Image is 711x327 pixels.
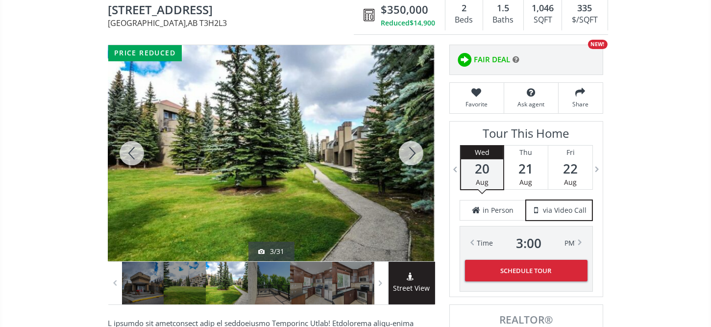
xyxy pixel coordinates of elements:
[474,54,511,65] span: FAIR DEAL
[567,2,602,15] div: 335
[509,100,553,108] span: Ask agent
[519,177,532,187] span: Aug
[410,18,435,28] span: $14,900
[548,146,592,159] div: Fri
[450,2,478,15] div: 2
[465,260,588,281] button: Schedule Tour
[543,205,587,215] span: via Video Call
[461,315,592,325] span: REALTOR®
[504,146,548,159] div: Thu
[381,18,435,28] div: Reduced
[529,13,557,27] div: SQFT
[455,50,474,70] img: rating icon
[483,205,514,215] span: in Person
[477,236,575,250] div: Time PM
[588,40,608,49] div: NEW!
[532,2,554,15] span: 1,046
[564,177,577,187] span: Aug
[108,45,182,61] div: price reduced
[516,236,542,250] span: 3 : 00
[108,19,359,27] span: [GEOGRAPHIC_DATA] , AB T3H2L3
[461,162,503,176] span: 20
[564,100,598,108] span: Share
[108,3,359,19] span: 304 Village Mews SW #7
[258,247,285,256] div: 3/31
[450,13,478,27] div: Beds
[567,13,602,27] div: $/SQFT
[389,283,435,294] span: Street View
[488,2,518,15] div: 1.5
[476,177,489,187] span: Aug
[488,13,518,27] div: Baths
[381,2,428,17] span: $350,000
[455,100,499,108] span: Favorite
[461,146,503,159] div: Wed
[108,45,434,261] div: 304 Village Mews SW #7 Calgary, AB T3H2L3 - Photo 3 of 31
[504,162,548,176] span: 21
[460,126,593,145] h3: Tour This Home
[548,162,592,176] span: 22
